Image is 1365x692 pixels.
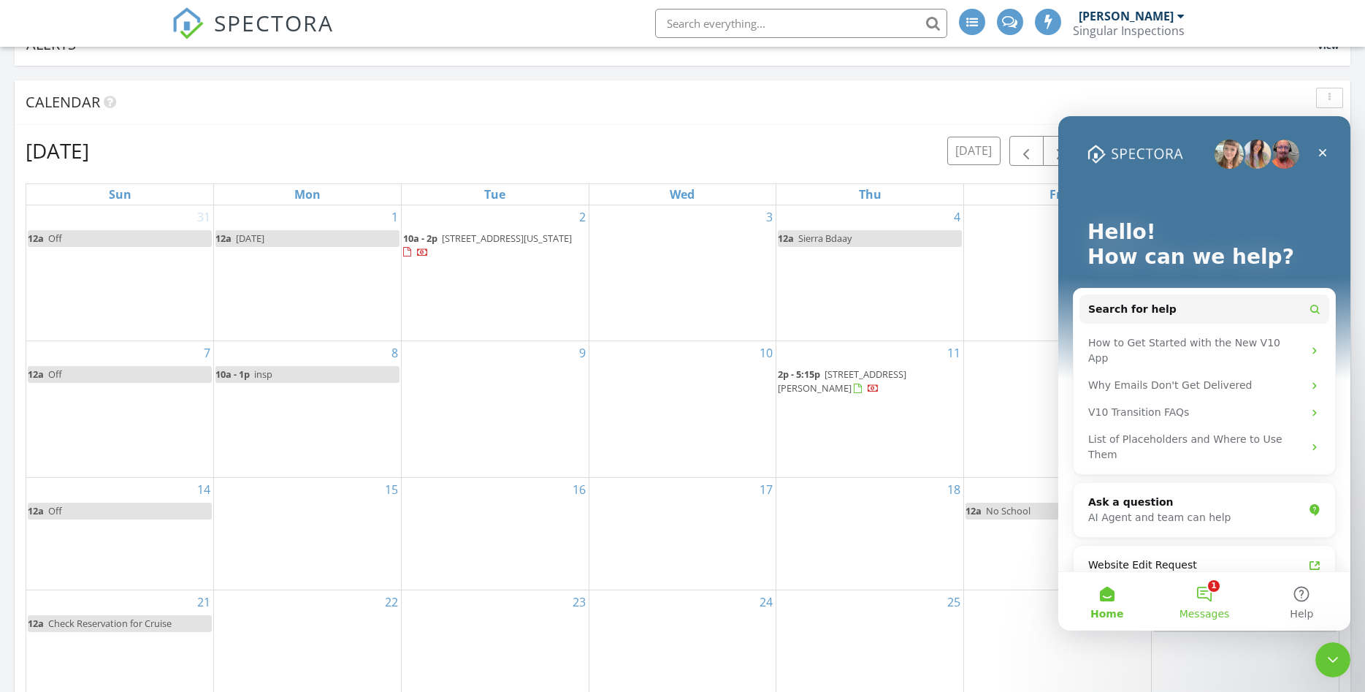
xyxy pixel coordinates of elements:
a: Go to September 18, 2025 [944,478,963,501]
a: Go to September 17, 2025 [757,478,776,501]
a: Go to September 23, 2025 [570,590,589,614]
iframe: Intercom live chat [1315,642,1350,677]
span: insp [254,368,272,381]
a: Go to September 25, 2025 [944,590,963,614]
span: Off [48,232,62,245]
td: Go to September 9, 2025 [401,341,589,478]
a: 10a - 2p [STREET_ADDRESS][US_STATE] [403,232,572,259]
a: Go to September 3, 2025 [763,205,776,229]
input: Search everything... [655,9,947,38]
div: Singular Inspections [1073,23,1185,38]
td: Go to August 31, 2025 [26,205,214,341]
td: Go to September 11, 2025 [776,341,964,478]
a: Go to September 16, 2025 [570,478,589,501]
iframe: Intercom live chat [1058,116,1350,631]
a: SPECTORA [172,20,334,50]
td: Go to September 5, 2025 [964,205,1152,341]
a: 2p - 5:15p [STREET_ADDRESS][PERSON_NAME] [778,366,962,398]
span: 2p - 5:15p [778,368,820,381]
td: Go to September 10, 2025 [589,341,776,478]
td: Go to September 19, 2025 [964,478,1152,590]
span: No School [986,504,1031,517]
button: [DATE] [947,137,1001,165]
button: Previous month [1009,136,1044,166]
span: 12a [28,232,44,245]
td: Go to September 12, 2025 [964,341,1152,478]
span: 12a [778,232,794,245]
a: Go to August 31, 2025 [194,205,213,229]
a: Go to September 15, 2025 [382,478,401,501]
span: 12a [215,232,232,245]
a: Go to September 1, 2025 [389,205,401,229]
td: Go to September 7, 2025 [26,341,214,478]
span: 12a [28,617,44,630]
td: Go to September 3, 2025 [589,205,776,341]
button: Next month [1043,136,1077,166]
td: Go to September 1, 2025 [214,205,402,341]
span: 12a [966,504,982,517]
span: Off [48,368,62,381]
a: Monday [291,184,324,205]
a: Go to September 9, 2025 [576,341,589,365]
a: Go to September 24, 2025 [757,590,776,614]
span: Off [48,504,62,517]
h2: [DATE] [26,136,89,165]
td: Go to September 16, 2025 [401,478,589,590]
a: Go to September 7, 2025 [201,341,213,365]
span: 12a [28,504,44,517]
a: 2p - 5:15p [STREET_ADDRESS][PERSON_NAME] [778,368,906,395]
a: Go to September 14, 2025 [194,478,213,501]
a: Tuesday [481,184,508,205]
td: Go to September 8, 2025 [214,341,402,478]
a: 10a - 2p [STREET_ADDRESS][US_STATE] [403,230,587,262]
span: Sierra Bdaay [798,232,852,245]
a: Go to September 22, 2025 [382,590,401,614]
a: Go to September 2, 2025 [576,205,589,229]
a: Thursday [856,184,884,205]
td: Go to September 14, 2025 [26,478,214,590]
span: Check Reservation for Cruise [48,617,172,630]
a: Go to September 4, 2025 [951,205,963,229]
span: 10a - 2p [403,232,437,245]
a: Sunday [106,184,134,205]
a: Friday [1047,184,1068,205]
a: Go to September 21, 2025 [194,590,213,614]
a: Wednesday [667,184,697,205]
span: [STREET_ADDRESS][PERSON_NAME] [778,368,906,395]
span: [DATE] [236,232,264,245]
span: Calendar [26,92,100,112]
span: 10a - 1p [215,368,250,381]
a: Go to September 8, 2025 [389,341,401,365]
a: Go to September 10, 2025 [757,341,776,365]
span: View [1318,39,1339,52]
td: Go to September 15, 2025 [214,478,402,590]
a: Go to September 11, 2025 [944,341,963,365]
span: SPECTORA [214,7,334,38]
td: Go to September 17, 2025 [589,478,776,590]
